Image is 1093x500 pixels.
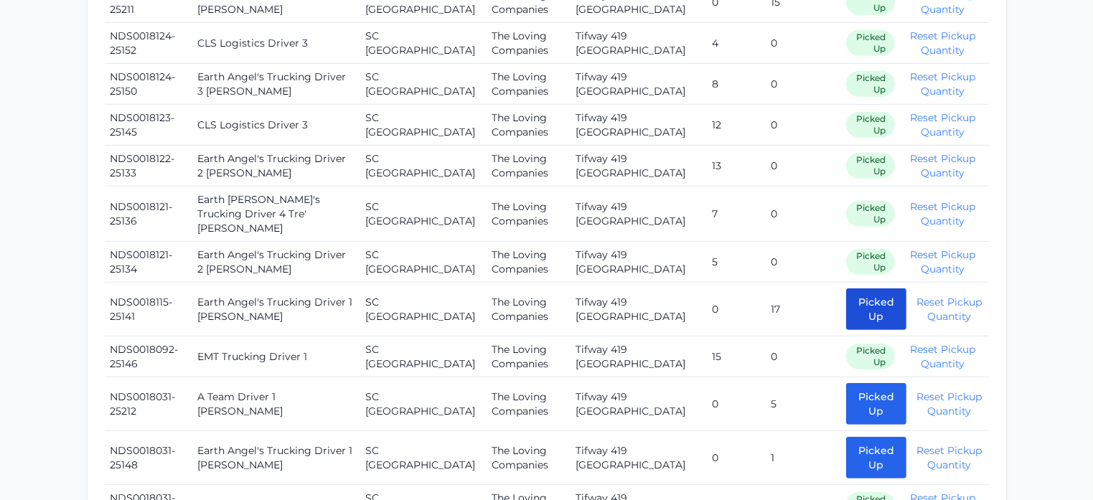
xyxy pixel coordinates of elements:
[904,342,983,371] button: Reset Pickup Quantity
[765,283,840,336] td: 17
[486,64,571,105] td: The Loving Companies
[846,249,894,275] span: Picked Up
[915,295,982,324] button: Reset Pickup Quantity
[570,283,706,336] td: Tifway 419 [GEOGRAPHIC_DATA]
[486,283,571,336] td: The Loving Companies
[707,64,765,105] td: 8
[904,110,983,139] button: Reset Pickup Quantity
[192,105,360,146] td: CLS Logistics Driver 3
[360,105,486,146] td: SC [GEOGRAPHIC_DATA]
[846,383,906,425] button: Picked Up
[192,187,360,242] td: Earth [PERSON_NAME]'s Trucking Driver 4 Tre' [PERSON_NAME]
[192,377,360,431] td: A Team Driver 1 [PERSON_NAME]
[360,283,486,336] td: SC [GEOGRAPHIC_DATA]
[570,336,706,377] td: Tifway 419 [GEOGRAPHIC_DATA]
[570,23,706,64] td: Tifway 419 [GEOGRAPHIC_DATA]
[904,29,983,57] button: Reset Pickup Quantity
[846,112,894,138] span: Picked Up
[570,431,706,485] td: Tifway 419 [GEOGRAPHIC_DATA]
[570,105,706,146] td: Tifway 419 [GEOGRAPHIC_DATA]
[360,23,486,64] td: SC [GEOGRAPHIC_DATA]
[707,377,765,431] td: 0
[105,377,192,431] td: NDS0018031-25212
[360,64,486,105] td: SC [GEOGRAPHIC_DATA]
[486,105,571,146] td: The Loving Companies
[707,242,765,283] td: 5
[486,187,571,242] td: The Loving Companies
[846,437,906,478] button: Picked Up
[192,23,360,64] td: CLS Logistics Driver 3
[486,146,571,187] td: The Loving Companies
[765,64,840,105] td: 0
[105,283,192,336] td: NDS0018115-25141
[765,377,840,431] td: 5
[360,336,486,377] td: SC [GEOGRAPHIC_DATA]
[846,71,894,97] span: Picked Up
[192,64,360,105] td: Earth Angel's Trucking Driver 3 [PERSON_NAME]
[192,336,360,377] td: EMT Trucking Driver 1
[846,153,894,179] span: Picked Up
[570,146,706,187] td: Tifway 419 [GEOGRAPHIC_DATA]
[105,336,192,377] td: NDS0018092-25146
[105,242,192,283] td: NDS0018121-25134
[765,146,840,187] td: 0
[570,64,706,105] td: Tifway 419 [GEOGRAPHIC_DATA]
[192,431,360,485] td: Earth Angel's Trucking Driver 1 [PERSON_NAME]
[486,336,571,377] td: The Loving Companies
[486,242,571,283] td: The Loving Companies
[105,187,192,242] td: NDS0018121-25136
[915,390,982,418] button: Reset Pickup Quantity
[360,377,486,431] td: SC [GEOGRAPHIC_DATA]
[707,336,765,377] td: 15
[360,242,486,283] td: SC [GEOGRAPHIC_DATA]
[707,105,765,146] td: 12
[765,242,840,283] td: 0
[846,288,906,330] button: Picked Up
[846,30,894,56] span: Picked Up
[570,377,706,431] td: Tifway 419 [GEOGRAPHIC_DATA]
[105,146,192,187] td: NDS0018122-25133
[192,283,360,336] td: Earth Angel's Trucking Driver 1 [PERSON_NAME]
[765,336,840,377] td: 0
[765,105,840,146] td: 0
[570,187,706,242] td: Tifway 419 [GEOGRAPHIC_DATA]
[765,187,840,242] td: 0
[486,23,571,64] td: The Loving Companies
[360,146,486,187] td: SC [GEOGRAPHIC_DATA]
[915,443,982,472] button: Reset Pickup Quantity
[846,201,894,227] span: Picked Up
[904,247,983,276] button: Reset Pickup Quantity
[846,344,894,369] span: Picked Up
[904,151,983,180] button: Reset Pickup Quantity
[192,242,360,283] td: Earth Angel's Trucking Driver 2 [PERSON_NAME]
[105,105,192,146] td: NDS0018123-25145
[904,199,983,228] button: Reset Pickup Quantity
[765,431,840,485] td: 1
[192,146,360,187] td: Earth Angel's Trucking Driver 2 [PERSON_NAME]
[105,431,192,485] td: NDS0018031-25148
[486,431,571,485] td: The Loving Companies
[707,23,765,64] td: 4
[360,187,486,242] td: SC [GEOGRAPHIC_DATA]
[904,70,983,98] button: Reset Pickup Quantity
[707,283,765,336] td: 0
[486,377,571,431] td: The Loving Companies
[707,146,765,187] td: 13
[105,64,192,105] td: NDS0018124-25150
[105,23,192,64] td: NDS0018124-25152
[707,431,765,485] td: 0
[765,23,840,64] td: 0
[360,431,486,485] td: SC [GEOGRAPHIC_DATA]
[570,242,706,283] td: Tifway 419 [GEOGRAPHIC_DATA]
[707,187,765,242] td: 7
